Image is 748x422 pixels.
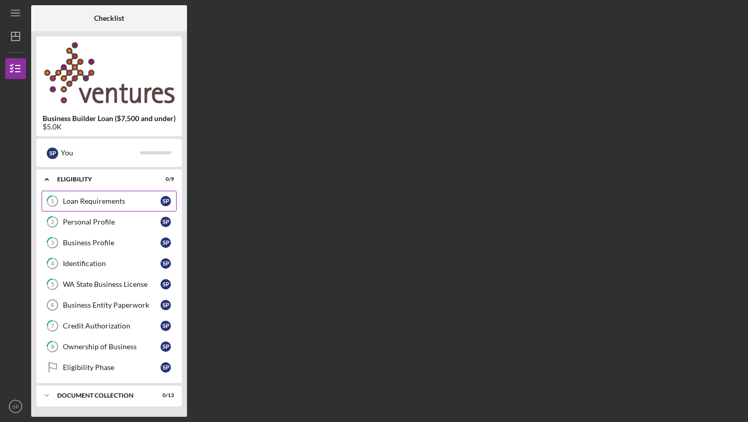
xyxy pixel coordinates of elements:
div: Document Collection [57,392,148,399]
div: Business Profile [63,239,161,247]
img: Product logo [36,42,182,104]
div: Eligibility Phase [63,363,161,372]
div: S P [161,300,171,310]
div: 0 / 13 [155,392,174,399]
b: Business Builder Loan ($7,500 and under) [43,114,176,123]
div: S P [161,217,171,227]
a: 5WA State Business LicenseSP [42,274,177,295]
text: SP [12,404,19,410]
div: Credit Authorization [63,322,161,330]
a: Eligibility PhaseSP [42,357,177,378]
tspan: 6 [51,302,54,308]
div: Ownership of Business [63,342,161,351]
div: Identification [63,259,161,268]
a: 7Credit AuthorizationSP [42,315,177,336]
a: 1Loan RequirementsSP [42,191,177,212]
div: 0 / 9 [155,176,174,182]
div: WA State Business License [63,280,161,288]
div: Loan Requirements [63,197,161,205]
a: 6Business Entity PaperworkSP [42,295,177,315]
tspan: 7 [51,323,55,329]
tspan: 2 [51,219,54,226]
tspan: 1 [51,198,54,205]
div: S P [161,341,171,352]
tspan: 3 [51,240,54,246]
div: S P [161,279,171,289]
div: S P [47,148,58,159]
tspan: 8 [51,344,54,350]
div: $5.0K [43,123,176,131]
div: Personal Profile [63,218,161,226]
div: Eligibility [57,176,148,182]
div: Business Entity Paperwork [63,301,161,309]
tspan: 5 [51,281,54,288]
div: S P [161,238,171,248]
div: S P [161,321,171,331]
div: S P [161,362,171,373]
b: Checklist [94,14,124,22]
div: S P [161,196,171,206]
div: You [61,144,140,162]
button: SP [5,396,26,417]
div: S P [161,258,171,269]
a: 8Ownership of BusinessSP [42,336,177,357]
a: 3Business ProfileSP [42,232,177,253]
tspan: 4 [51,260,55,267]
a: 4IdentificationSP [42,253,177,274]
a: 2Personal ProfileSP [42,212,177,232]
